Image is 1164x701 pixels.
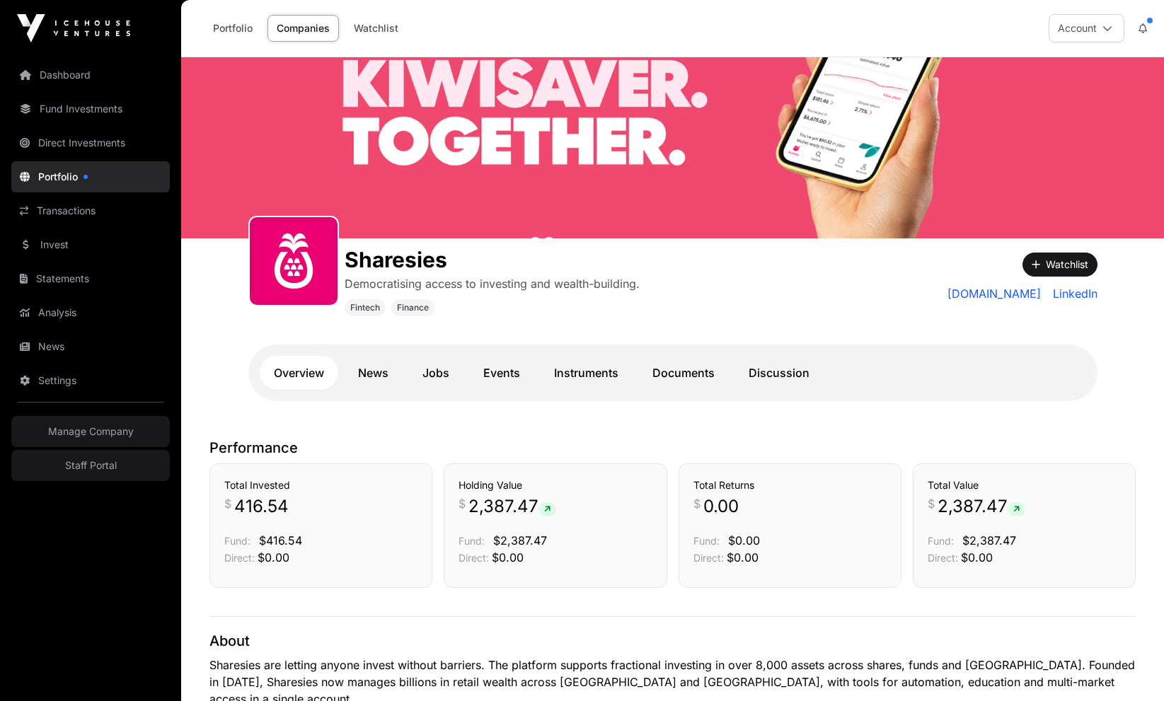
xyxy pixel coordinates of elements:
[928,495,935,512] span: $
[1047,285,1097,302] a: LinkedIn
[204,15,262,42] a: Portfolio
[693,535,720,547] span: Fund:
[11,161,170,192] a: Portfolio
[459,495,466,512] span: $
[11,331,170,362] a: News
[928,478,1121,492] h3: Total Value
[224,535,250,547] span: Fund:
[1049,14,1124,42] button: Account
[11,263,170,294] a: Statements
[928,535,954,547] span: Fund:
[344,356,403,390] a: News
[260,356,338,390] a: Overview
[1093,633,1164,701] iframe: Chat Widget
[267,15,339,42] a: Companies
[11,297,170,328] a: Analysis
[255,223,332,299] img: sharesies_logo.jpeg
[224,552,255,564] span: Direct:
[209,438,1136,458] p: Performance
[727,550,759,564] span: $0.00
[224,478,417,492] h3: Total Invested
[693,552,724,564] span: Direct:
[260,356,1086,390] nav: Tabs
[468,495,556,518] span: 2,387.47
[1022,253,1097,277] button: Watchlist
[961,550,993,564] span: $0.00
[928,552,958,564] span: Direct:
[11,93,170,124] a: Fund Investments
[408,356,463,390] a: Jobs
[459,478,652,492] h3: Holding Value
[938,495,1025,518] span: 2,387.47
[11,229,170,260] a: Invest
[350,302,380,313] span: Fintech
[540,356,633,390] a: Instruments
[11,450,170,481] a: Staff Portal
[209,631,1136,651] p: About
[11,195,170,226] a: Transactions
[181,57,1164,238] img: Sharesies
[459,552,489,564] span: Direct:
[459,535,485,547] span: Fund:
[11,416,170,447] a: Manage Company
[703,495,739,518] span: 0.00
[345,247,640,272] h1: Sharesies
[734,356,824,390] a: Discussion
[693,495,701,512] span: $
[947,285,1042,302] a: [DOMAIN_NAME]
[493,533,547,548] span: $2,387.47
[259,533,302,548] span: $416.54
[492,550,524,564] span: $0.00
[638,356,729,390] a: Documents
[345,15,408,42] a: Watchlist
[11,59,170,91] a: Dashboard
[224,495,231,512] span: $
[693,478,887,492] h3: Total Returns
[469,356,534,390] a: Events
[258,550,289,564] span: $0.00
[397,302,429,313] span: Finance
[728,533,760,548] span: $0.00
[17,14,130,42] img: Icehouse Ventures Logo
[234,495,289,518] span: 416.54
[11,365,170,396] a: Settings
[11,127,170,158] a: Direct Investments
[962,533,1016,548] span: $2,387.47
[345,275,640,292] p: Democratising access to investing and wealth-building.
